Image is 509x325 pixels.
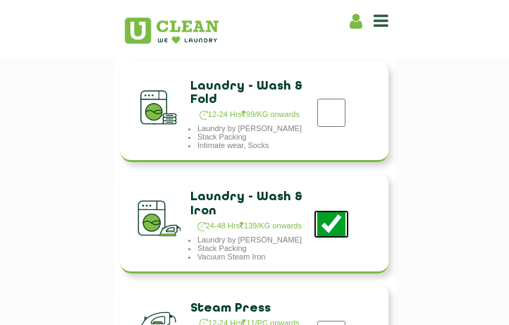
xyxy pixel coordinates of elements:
li: Laundry by [PERSON_NAME] [197,124,316,133]
li: Stack Packing [197,133,316,141]
h4: Laundry - Wash & Iron [190,190,309,219]
li: 12-24 Hrs 99/KG onwards [200,107,300,124]
img: UClean Laundry and Dry Cleaning [125,18,219,44]
li: Intimate wear, Socks [197,141,316,149]
li: Laundry by [PERSON_NAME] [197,235,316,244]
h4: Laundry - Wash & Fold [190,80,309,108]
li: Stack Packing [197,244,316,252]
h4: Steam Press [190,302,309,316]
li: 24-48 Hrs 139/KG onwards [197,219,302,235]
img: clock_g.png [200,111,208,120]
li: Vacuum Steam Iron [197,252,316,261]
img: clock_g.png [197,222,206,231]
